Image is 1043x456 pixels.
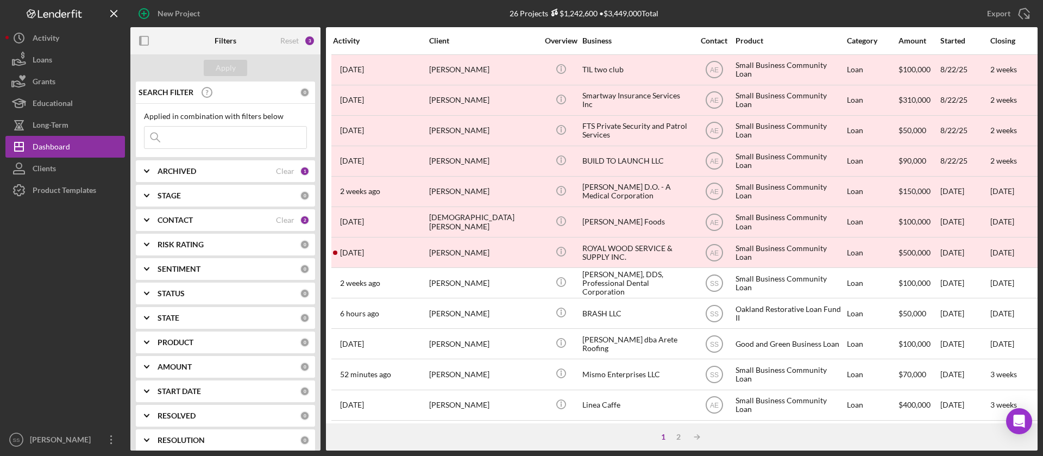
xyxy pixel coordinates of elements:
div: Overview [541,36,581,45]
div: [DATE] [940,177,989,206]
time: 2025-07-16 18:46 [340,217,364,226]
div: Clients [33,158,56,182]
div: 0 [300,435,310,445]
a: Grants [5,71,125,92]
div: Apply [216,60,236,76]
time: 2025-08-25 22:46 [340,157,364,165]
div: [PERSON_NAME] [27,429,98,453]
time: 2 weeks [990,126,1017,135]
div: $100,000 [899,208,939,236]
div: Small Business Community Loan [736,208,844,236]
text: AE [709,249,718,257]
div: Small Business Community Loan [736,268,844,297]
div: Loan [847,177,897,206]
b: STAGE [158,191,181,200]
div: 8/22/25 [940,55,989,84]
button: Long-Term [5,114,125,136]
b: SEARCH FILTER [139,88,193,97]
div: 0 [300,240,310,249]
time: 2025-09-18 20:13 [340,248,364,257]
b: Filters [215,36,236,45]
button: Dashboard [5,136,125,158]
div: Product Templates [33,179,96,204]
div: Open Intercom Messenger [1006,408,1032,434]
text: SS [709,279,718,287]
div: Client [429,36,538,45]
text: SS [709,340,718,348]
div: $100,000 [899,329,939,358]
div: 0 [300,338,310,347]
div: 0 [300,313,310,323]
div: [PERSON_NAME] [429,391,538,420]
div: Amount [899,36,939,45]
div: 8/22/25 [940,147,989,176]
b: AMOUNT [158,363,192,371]
time: 3 weeks [990,370,1017,379]
div: $150,000 [899,177,939,206]
button: Apply [204,60,247,76]
div: [PERSON_NAME] D.O. - A Medical Corporation [582,177,691,206]
b: SENTIMENT [158,265,200,273]
div: [PERSON_NAME] [429,147,538,176]
time: 3 weeks [990,400,1017,409]
button: Clients [5,158,125,179]
button: Activity [5,27,125,49]
div: 0 [300,264,310,274]
div: New Project [158,3,200,24]
text: AE [709,127,718,135]
time: 2 weeks [990,65,1017,74]
div: Long-Term [33,114,68,139]
div: [DATE] [940,238,989,267]
div: [PERSON_NAME] Foods [582,208,691,236]
div: 8/22/25 [940,86,989,115]
div: Clear [276,167,294,176]
div: Small Business Community Loan [736,238,844,267]
div: Activity [33,27,59,52]
b: ARCHIVED [158,167,196,176]
div: Contact [694,36,734,45]
div: Loan [847,55,897,84]
div: $500,000 [899,238,939,267]
text: SS [709,371,718,379]
div: Activity [333,36,428,45]
button: New Project [130,3,211,24]
div: Educational [33,92,73,117]
div: Loan [847,86,897,115]
div: Loan [847,147,897,176]
div: Loan [847,329,897,358]
div: FTS Private Security and Patrol Services [582,116,691,145]
div: [DATE] [940,268,989,297]
button: SS[PERSON_NAME] [5,429,125,451]
button: Product Templates [5,179,125,201]
div: Small Business Community Loan [736,391,844,420]
div: TIL two club [582,55,691,84]
b: PRODUCT [158,338,193,347]
b: RESOLUTION [158,436,205,445]
div: 0 [300,362,310,372]
div: Clear [276,216,294,224]
div: Loan [847,391,897,420]
div: $310,000 [899,86,939,115]
div: Small Business Community Loan [736,421,844,450]
div: Small Business Community Loan [736,116,844,145]
div: Grants [33,71,55,95]
b: RISK RATING [158,240,204,249]
b: STATUS [158,289,185,298]
time: 2025-08-22 19:00 [340,65,364,74]
div: $100,000 [899,268,939,297]
div: [DATE] [940,299,989,328]
div: 1 [300,166,310,176]
div: Reset [280,36,299,45]
div: Product [736,36,844,45]
div: Loan [847,268,897,297]
div: [DEMOGRAPHIC_DATA][PERSON_NAME] [429,208,538,236]
div: Export [987,3,1010,24]
time: 2025-09-22 13:14 [340,309,379,318]
time: 2025-08-12 22:26 [340,340,364,348]
time: [DATE] [990,217,1014,226]
time: 2025-08-22 23:12 [340,96,364,104]
div: [PERSON_NAME], DDS, Professional Dental Corporation [582,268,691,297]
